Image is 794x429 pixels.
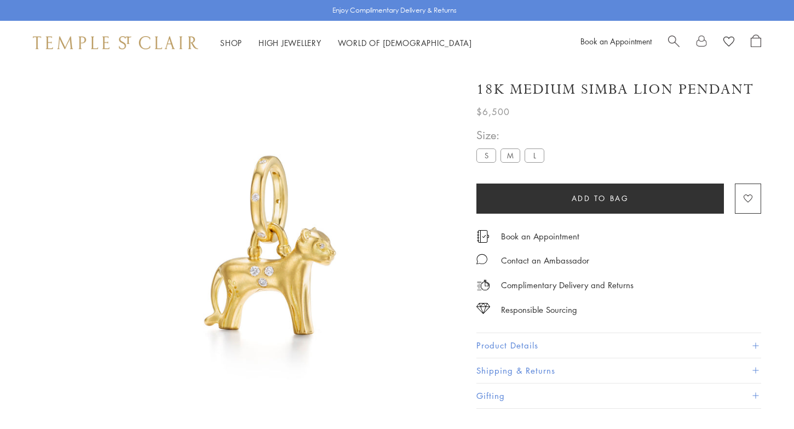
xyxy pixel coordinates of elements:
[476,333,761,358] button: Product Details
[476,148,496,162] label: S
[476,358,761,383] button: Shipping & Returns
[33,36,198,49] img: Temple St. Clair
[751,35,761,51] a: Open Shopping Bag
[668,35,680,51] a: Search
[476,384,761,408] button: Gifting
[580,36,652,47] a: Book an Appointment
[258,37,321,48] a: High JewelleryHigh Jewellery
[739,377,783,418] iframe: Gorgias live chat messenger
[572,192,629,204] span: Add to bag
[501,278,634,292] p: Complimentary Delivery and Returns
[476,126,549,144] span: Size:
[476,105,510,119] span: $6,500
[501,254,589,267] div: Contact an Ambassador
[525,148,544,162] label: L
[476,230,490,243] img: icon_appointment.svg
[476,184,724,214] button: Add to bag
[476,278,490,292] img: icon_delivery.svg
[723,35,734,51] a: View Wishlist
[476,254,487,265] img: MessageIcon-01_2.svg
[220,36,472,50] nav: Main navigation
[220,37,242,48] a: ShopShop
[476,80,754,99] h1: 18K Medium Simba Lion Pendant
[476,303,490,314] img: icon_sourcing.svg
[500,148,520,162] label: M
[501,230,579,242] a: Book an Appointment
[338,37,472,48] a: World of [DEMOGRAPHIC_DATA]World of [DEMOGRAPHIC_DATA]
[332,5,457,16] p: Enjoy Complimentary Delivery & Returns
[501,303,577,317] div: Responsible Sourcing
